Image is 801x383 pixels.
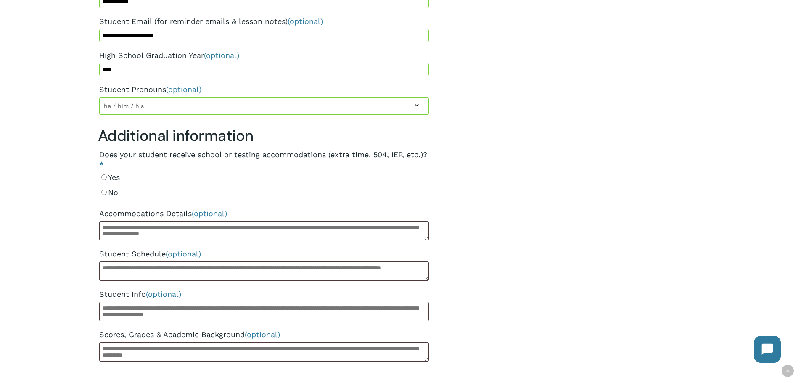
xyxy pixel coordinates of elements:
[99,170,429,185] label: Yes
[99,160,103,169] abbr: required
[101,174,107,180] input: Yes
[99,185,429,200] label: No
[192,209,227,218] span: (optional)
[99,97,429,115] span: he / him / his
[99,150,429,170] legend: Does your student receive school or testing accommodations (extra time, 504, IEP, etc.)?
[98,126,430,145] h3: Additional information
[99,287,429,302] label: Student Info
[745,328,789,371] iframe: Chatbot
[99,48,429,63] label: High School Graduation Year
[288,17,323,26] span: (optional)
[166,249,201,258] span: (optional)
[99,206,429,221] label: Accommodations Details
[100,100,428,112] span: he / him / his
[146,290,181,298] span: (optional)
[99,14,429,29] label: Student Email (for reminder emails & lesson notes)
[245,330,280,339] span: (optional)
[99,327,429,342] label: Scores, Grades & Academic Background
[99,82,429,97] label: Student Pronouns
[166,85,201,94] span: (optional)
[101,190,107,195] input: No
[204,51,239,60] span: (optional)
[99,246,429,261] label: Student Schedule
